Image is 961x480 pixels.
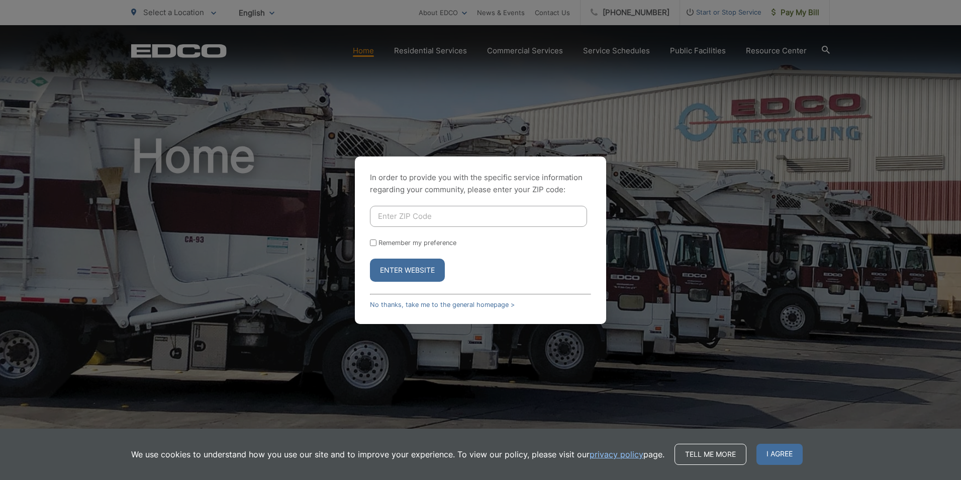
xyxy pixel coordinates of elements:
p: In order to provide you with the specific service information regarding your community, please en... [370,172,591,196]
a: No thanks, take me to the general homepage > [370,301,515,308]
a: privacy policy [590,448,643,460]
button: Enter Website [370,259,445,282]
span: I agree [756,444,803,465]
input: Enter ZIP Code [370,206,587,227]
label: Remember my preference [378,239,456,247]
p: We use cookies to understand how you use our site and to improve your experience. To view our pol... [131,448,664,460]
a: Tell me more [675,444,746,465]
